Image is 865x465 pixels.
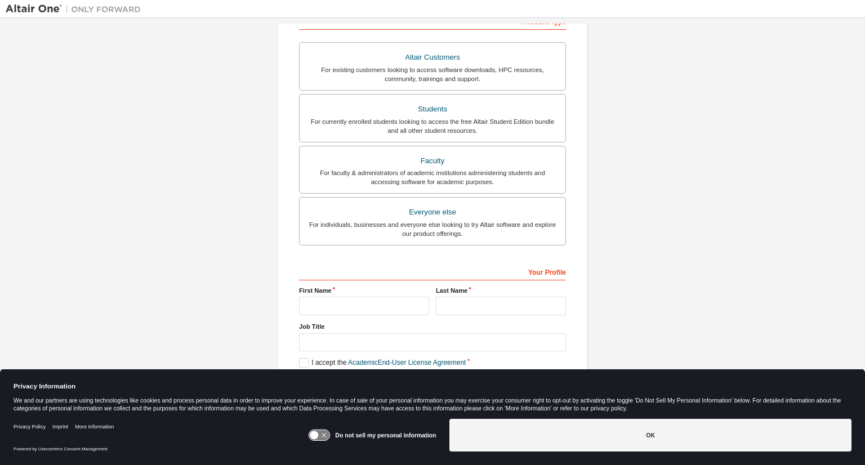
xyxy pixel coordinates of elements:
[306,153,559,169] div: Faculty
[306,168,559,186] div: For faculty & administrators of academic institutions administering students and accessing softwa...
[306,204,559,220] div: Everyone else
[306,220,559,238] div: For individuals, businesses and everyone else looking to try Altair software and explore our prod...
[306,117,559,135] div: For currently enrolled students looking to access the free Altair Student Edition bundle and all ...
[306,101,559,117] div: Students
[299,262,566,280] div: Your Profile
[348,359,466,366] a: Academic End-User License Agreement
[306,65,559,83] div: For existing customers looking to access software downloads, HPC resources, community, trainings ...
[6,3,146,15] img: Altair One
[436,286,566,295] label: Last Name
[299,286,429,295] label: First Name
[306,50,559,65] div: Altair Customers
[299,358,466,368] label: I accept the
[299,322,566,331] label: Job Title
